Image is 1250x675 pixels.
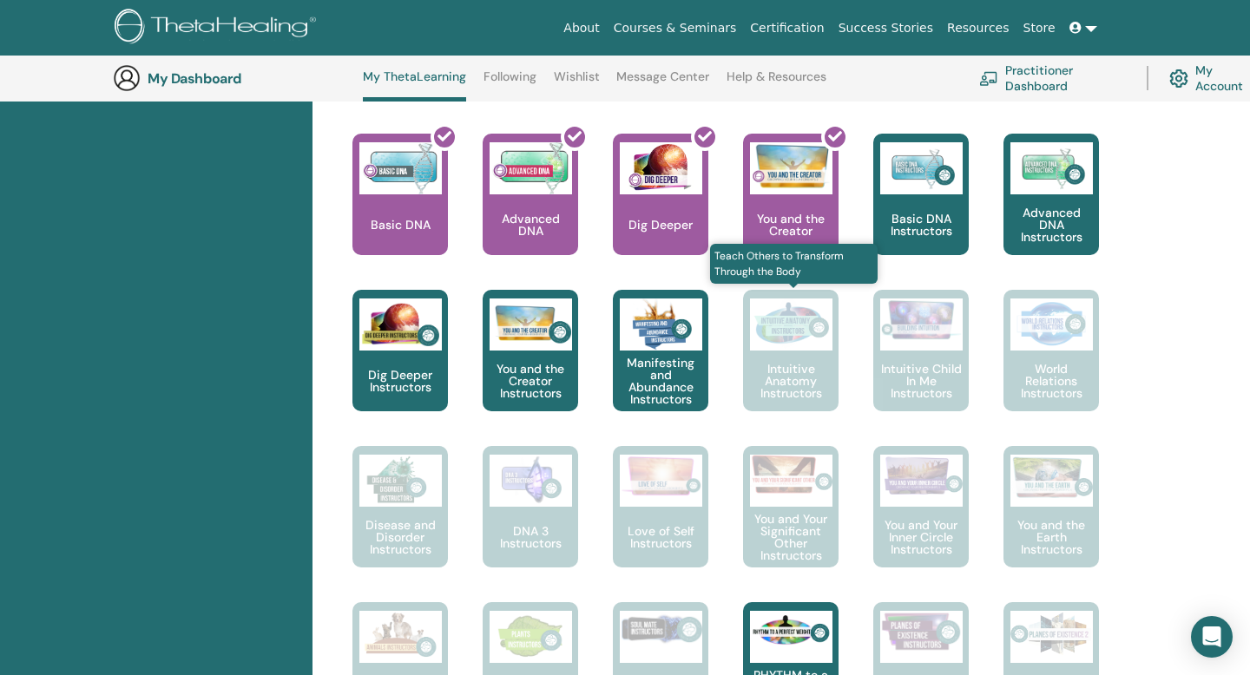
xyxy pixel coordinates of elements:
[1003,363,1099,399] p: World Relations Instructors
[148,70,321,87] h3: My Dashboard
[620,611,702,647] img: Soul Mate Instructors
[613,290,708,446] a: Manifesting and Abundance Instructors Manifesting and Abundance Instructors
[607,12,744,44] a: Courses & Seminars
[1191,616,1233,658] div: Open Intercom Messenger
[743,513,839,561] p: You and Your Significant Other Instructors
[880,298,963,341] img: Intuitive Child In Me Instructors
[352,369,448,393] p: Dig Deeper Instructors
[743,213,839,237] p: You and the Creator
[873,363,969,399] p: Intuitive Child In Me Instructors
[352,519,448,555] p: Disease and Disorder Instructors
[554,69,600,97] a: Wishlist
[622,219,700,231] p: Dig Deeper
[743,363,839,399] p: Intuitive Anatomy Instructors
[556,12,606,44] a: About
[940,12,1016,44] a: Resources
[613,525,708,549] p: Love of Self Instructors
[483,446,578,602] a: DNA 3 Instructors DNA 3 Instructors
[1010,298,1093,351] img: World Relations Instructors
[727,69,826,97] a: Help & Resources
[359,611,442,663] img: Animal Seminar Instructors
[743,290,839,446] a: Teach Others to Transform Through the Body Intuitive Anatomy Instructors Intuitive Anatomy Instru...
[1003,519,1099,555] p: You and the Earth Instructors
[620,142,702,194] img: Dig Deeper
[484,69,536,97] a: Following
[620,455,702,497] img: Love of Self Instructors
[352,446,448,602] a: Disease and Disorder Instructors Disease and Disorder Instructors
[873,134,969,290] a: Basic DNA Instructors Basic DNA Instructors
[359,455,442,507] img: Disease and Disorder Instructors
[483,525,578,549] p: DNA 3 Instructors
[873,213,969,237] p: Basic DNA Instructors
[880,611,963,653] img: Planes of Existence Instructors
[750,611,832,652] img: RHYTHM to a Perfect Weight Instructors
[113,64,141,92] img: generic-user-icon.jpg
[1010,142,1093,194] img: Advanced DNA Instructors
[359,142,442,194] img: Basic DNA
[743,446,839,602] a: You and Your Significant Other Instructors You and Your Significant Other Instructors
[1003,290,1099,446] a: World Relations Instructors World Relations Instructors
[616,69,709,97] a: Message Center
[483,213,578,237] p: Advanced DNA
[613,357,708,405] p: Manifesting and Abundance Instructors
[1003,134,1099,290] a: Advanced DNA Instructors Advanced DNA Instructors
[1003,446,1099,602] a: You and the Earth Instructors You and the Earth Instructors
[743,134,839,290] a: You and the Creator You and the Creator
[1010,455,1093,500] img: You and the Earth Instructors
[359,298,442,351] img: Dig Deeper Instructors
[613,446,708,602] a: Love of Self Instructors Love of Self Instructors
[880,142,963,194] img: Basic DNA Instructors
[363,69,466,102] a: My ThetaLearning
[483,363,578,399] p: You and the Creator Instructors
[873,290,969,446] a: Intuitive Child In Me Instructors Intuitive Child In Me Instructors
[1169,65,1188,92] img: cog.svg
[490,142,572,194] img: Advanced DNA
[620,298,702,351] img: Manifesting and Abundance Instructors
[483,290,578,446] a: You and the Creator Instructors You and the Creator Instructors
[1003,206,1099,243] p: Advanced DNA Instructors
[873,519,969,555] p: You and Your Inner Circle Instructors
[750,142,832,190] img: You and the Creator
[490,455,572,507] img: DNA 3 Instructors
[1010,611,1093,657] img: Planes of Existence 2 Instructors
[352,134,448,290] a: Basic DNA Basic DNA
[710,244,878,284] span: Teach Others to Transform Through the Body
[613,134,708,290] a: Dig Deeper Dig Deeper
[979,71,998,85] img: chalkboard-teacher.svg
[483,134,578,290] a: Advanced DNA Advanced DNA
[115,9,322,48] img: logo.png
[743,12,831,44] a: Certification
[979,59,1126,97] a: Practitioner Dashboard
[352,290,448,446] a: Dig Deeper Instructors Dig Deeper Instructors
[832,12,940,44] a: Success Stories
[490,298,572,351] img: You and the Creator Instructors
[490,611,572,663] img: Plant Seminar Instructors
[750,455,832,494] img: You and Your Significant Other Instructors
[1016,12,1062,44] a: Store
[880,455,963,496] img: You and Your Inner Circle Instructors
[873,446,969,602] a: You and Your Inner Circle Instructors You and Your Inner Circle Instructors
[750,298,832,351] img: Intuitive Anatomy Instructors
